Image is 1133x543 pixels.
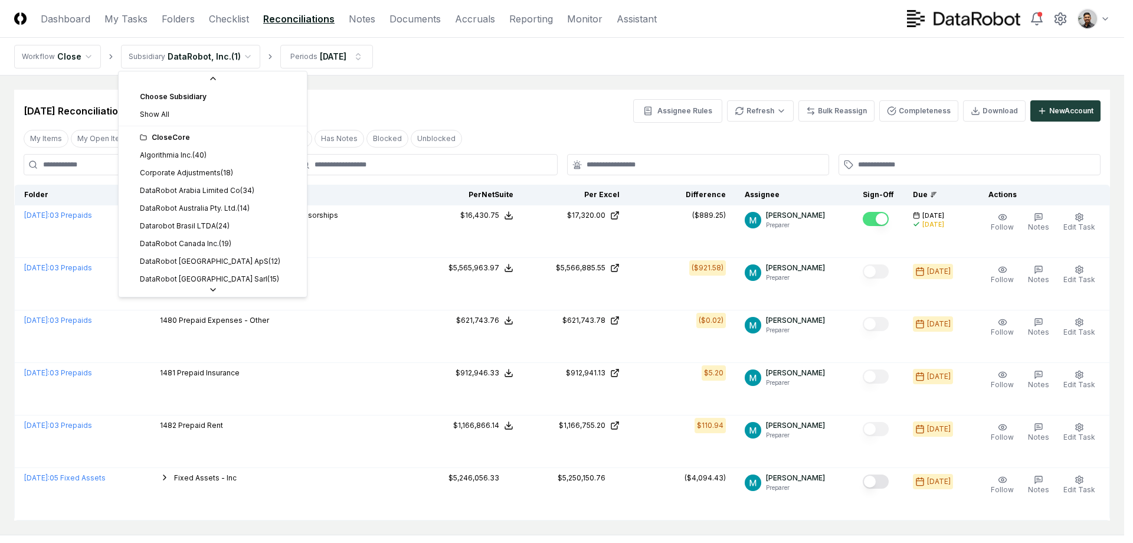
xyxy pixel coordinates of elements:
[221,168,233,178] div: ( 18 )
[192,150,207,161] div: ( 40 )
[140,238,231,249] div: DataRobot Canada Inc.
[268,256,280,267] div: ( 12 )
[140,185,254,196] div: DataRobot Arabia Limited Co
[140,132,300,143] div: CloseCore
[219,238,231,249] div: ( 19 )
[140,109,169,120] span: Show All
[140,203,250,214] div: DataRobot Australia Pty. Ltd.
[121,88,304,106] div: Choose Subsidiary
[240,185,254,196] div: ( 34 )
[267,274,279,284] div: ( 15 )
[140,221,230,231] div: Datarobot Brasil LTDA
[140,150,207,161] div: Algorithmia Inc.
[140,256,280,267] div: DataRobot [GEOGRAPHIC_DATA] ApS
[216,221,230,231] div: ( 24 )
[237,203,250,214] div: ( 14 )
[140,274,279,284] div: DataRobot [GEOGRAPHIC_DATA] Sarl
[140,168,233,178] div: Corporate Adjustments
